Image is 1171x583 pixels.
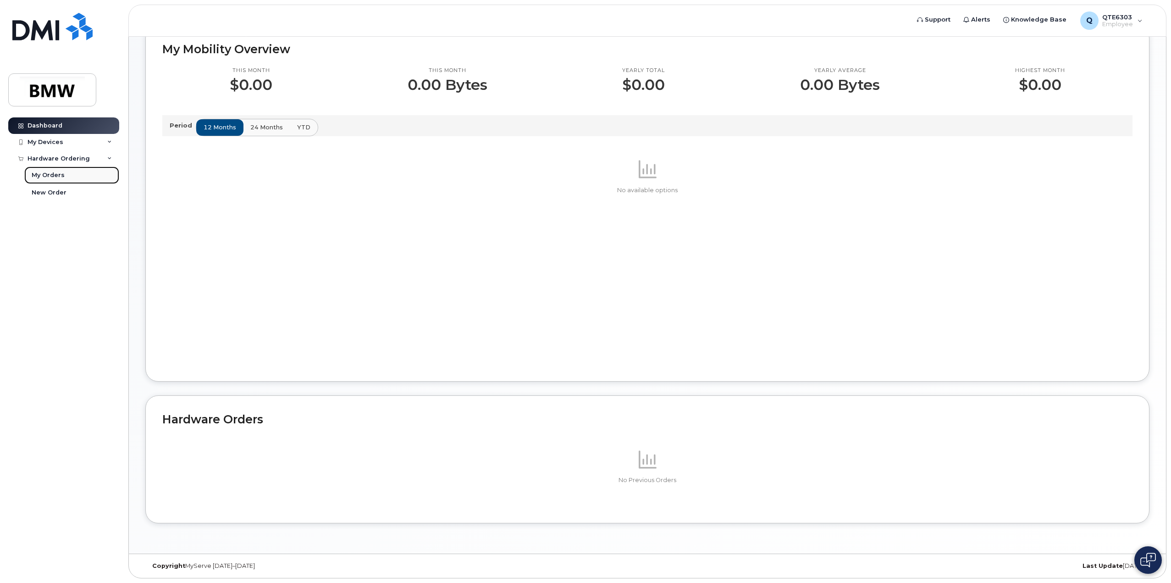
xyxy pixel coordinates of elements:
[1015,77,1065,93] p: $0.00
[162,186,1132,194] p: No available options
[145,562,480,570] div: MyServe [DATE]–[DATE]
[1102,13,1133,21] span: QTE6303
[622,77,665,93] p: $0.00
[911,11,957,29] a: Support
[1102,21,1133,28] span: Employee
[152,562,185,569] strong: Copyright
[162,476,1132,484] p: No Previous Orders
[925,15,950,24] span: Support
[1086,15,1093,26] span: Q
[815,562,1149,570] div: [DATE]
[408,67,487,74] p: This month
[997,11,1073,29] a: Knowledge Base
[408,77,487,93] p: 0.00 Bytes
[250,123,283,132] span: 24 months
[1083,562,1123,569] strong: Last Update
[162,42,1132,56] h2: My Mobility Overview
[971,15,990,24] span: Alerts
[1015,67,1065,74] p: Highest month
[800,77,880,93] p: 0.00 Bytes
[230,67,272,74] p: This month
[1140,553,1156,567] img: Open chat
[800,67,880,74] p: Yearly average
[1074,11,1149,30] div: QTE6303
[622,67,665,74] p: Yearly total
[957,11,997,29] a: Alerts
[297,123,310,132] span: YTD
[1011,15,1066,24] span: Knowledge Base
[230,77,272,93] p: $0.00
[170,121,196,130] p: Period
[162,412,1132,426] h2: Hardware Orders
